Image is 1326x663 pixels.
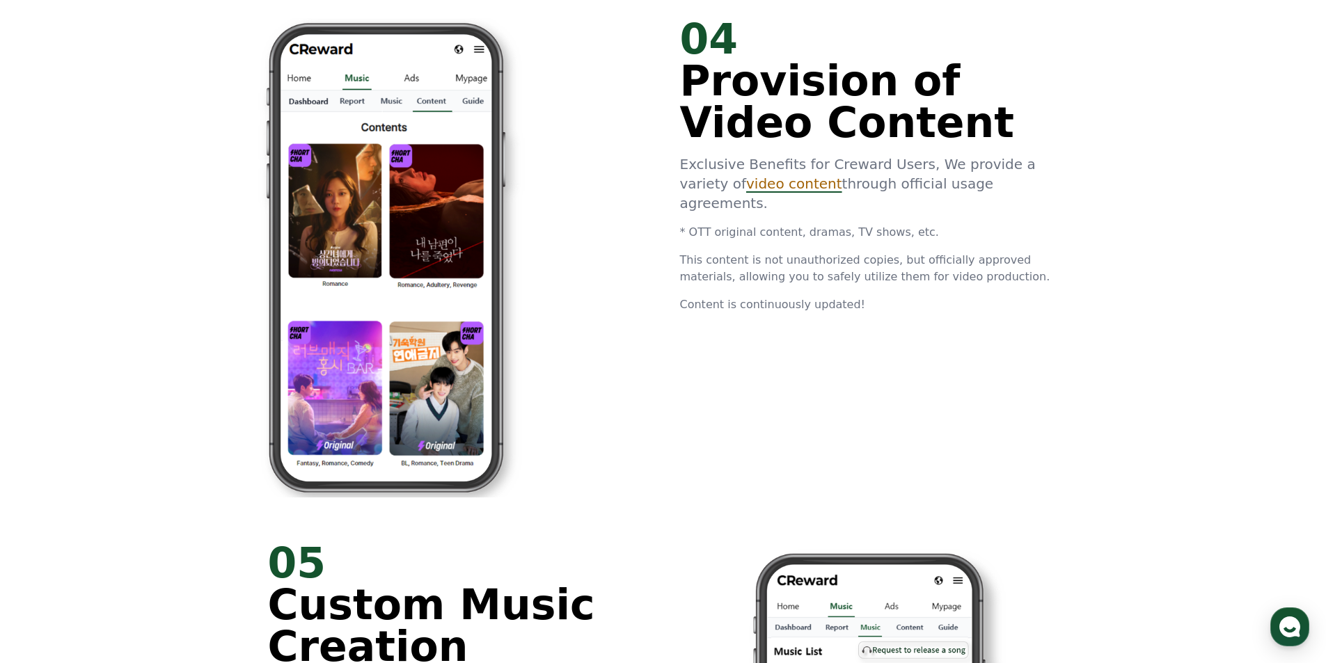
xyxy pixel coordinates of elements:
a: Home [4,441,92,476]
span: Settings [206,462,240,473]
img: 10.png [190,18,569,497]
span: Provision of Video Content [680,56,1014,147]
span: Content is continuously updated! [680,298,866,311]
span: Home [35,462,60,473]
a: Settings [180,441,267,476]
p: * OTT original content, dramas, TV shows, etc. [680,224,1059,241]
span: Messages [116,463,157,474]
div: 04 [680,18,1059,60]
a: Messages [92,441,180,476]
span: video content [746,175,842,192]
span: This content is not unauthorized copies, but officially approved materials, allowing you to safel... [680,253,1050,283]
div: 05 [268,542,647,584]
p: Exclusive Benefits for Creward Users, We provide a variety of through official usage agreements. [680,154,1059,213]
